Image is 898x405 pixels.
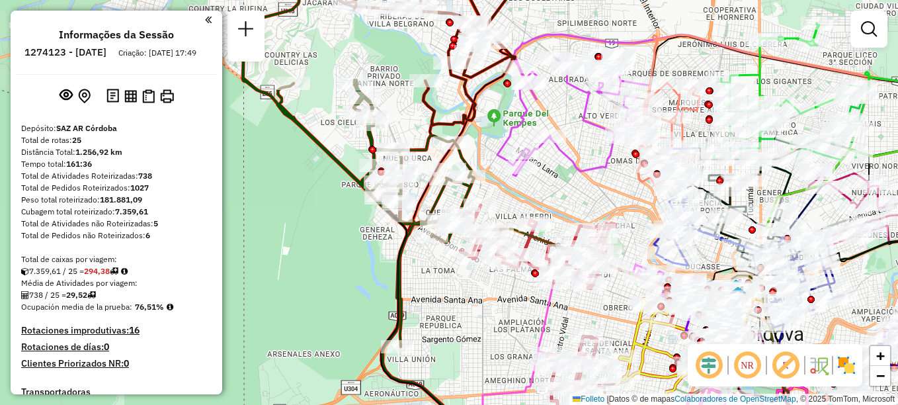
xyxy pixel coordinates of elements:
h4: Rotaciones de días: [21,341,212,353]
strong: 181.881,09 [100,195,142,204]
div: Total de Atividades Roteirizadas: [21,170,212,182]
div: Total de Pedidos não Roteirizados: [21,230,212,242]
h4: Informações da Sessão [59,28,174,41]
div: Datos © de mapas , © 2025 TomTom, Microsoft [569,394,898,405]
i: Total de rotas [110,267,118,275]
strong: 738 [138,171,152,181]
font: 738 / 25 = [29,290,87,300]
div: Atividade não roteirizada - Leonardo Garcia [433,163,466,176]
img: UDC Cordoba [727,279,745,296]
strong: 294,38 [84,266,110,276]
div: Peso total roteirizado: [21,194,212,206]
div: Média de Atividades por viagem: [21,277,212,289]
div: Total de Atividades não Roteirizadas: [21,218,212,230]
span: − [876,367,885,384]
a: Nova sessão e pesquisa [233,16,259,46]
a: Folleto [573,394,604,404]
img: UDC - Córdoba [729,286,747,303]
button: Visualizar relatório de Roteirização [122,87,140,105]
strong: 16 [129,324,140,336]
span: Exibir rótulo [770,349,801,381]
strong: 6 [145,230,150,240]
span: Ocupación media de la prueba: [21,302,132,312]
h4: Transportadoras [21,386,212,398]
div: Distância Total: [21,146,212,158]
button: Centralizar mapa no depósito ou ponto de apoio [75,86,93,107]
span: | [607,394,609,404]
i: Cubagem total roteirizado [21,267,29,275]
button: Logs desbloquear sessão [104,86,122,107]
div: Depósito: [21,122,212,134]
div: Total de caixas por viagem: [21,253,212,265]
button: Imprimir Rotas [157,87,177,106]
button: Exibir sessão original [57,85,75,107]
div: Total de Pedidos Roteirizados: [21,182,212,194]
strong: 0 [104,341,109,353]
div: Criação: [DATE] 17:49 [113,47,202,59]
img: Fluxo de ruas [808,355,829,376]
div: Atividade não roteirizada - yanina aussello [815,292,848,306]
a: Acercar [870,346,890,366]
div: Total de rotas: [21,134,212,146]
div: Tempo total: [21,158,212,170]
h4: Rotaciones improdutivas: [21,325,212,336]
i: Total de Atividades [21,291,29,299]
i: Meta Caixas/viagem: 325,98 Diferença: -31,60 [121,267,128,275]
a: Exibir filtros [856,16,882,42]
strong: SAZ AR Córdoba [56,123,117,133]
a: Alejar [870,366,890,386]
strong: 0 [124,357,129,369]
i: Total de rotas [87,291,96,299]
img: Exibir/Ocultar setores [836,355,857,376]
strong: 5 [153,218,158,228]
font: 7.359,61 / 25 = [29,266,110,276]
h4: Clientes Priorizados NR: [21,358,212,369]
strong: 161:36 [66,159,92,169]
a: Colaboradores de OpenStreetMap [674,394,796,404]
a: Clique aqui para minimizar o painel [205,12,212,27]
strong: 1027 [130,183,149,193]
button: Visualizar Romaneio [140,87,157,106]
div: Cubagem total roteirizado: [21,206,212,218]
strong: 7.359,61 [115,206,148,216]
strong: 1.256,92 km [75,147,122,157]
strong: 29,52 [66,290,87,300]
span: + [876,347,885,364]
strong: 76,51% [135,302,164,312]
h6: 1274123 - [DATE] [24,46,106,58]
span: Ocultar deslocamento [693,349,725,381]
span: Ocultar NR [731,349,763,381]
em: Média calculada utilizando a maior ocupação (%Peso ou %Cubagem) de cada rota da sessão. Rotas cro... [167,303,173,311]
strong: 25 [72,135,81,145]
